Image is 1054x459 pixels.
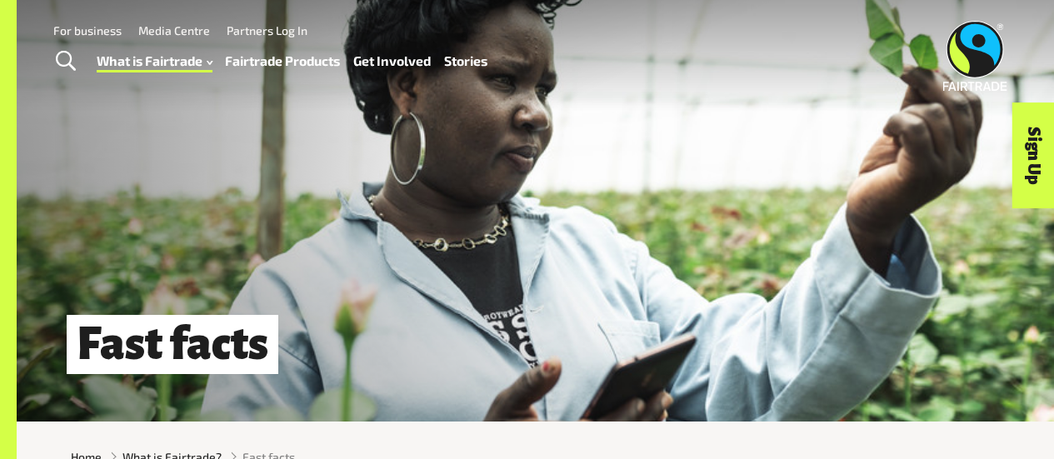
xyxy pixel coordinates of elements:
a: Get Involved [353,49,431,72]
a: For business [53,23,122,37]
a: Fairtrade Products [225,49,340,72]
img: Fairtrade Australia New Zealand logo [943,21,1007,91]
a: Toggle Search [45,41,86,82]
a: What is Fairtrade [97,49,212,72]
a: Stories [444,49,487,72]
a: Media Centre [138,23,210,37]
a: Partners Log In [227,23,307,37]
h1: Fast facts [67,315,278,374]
